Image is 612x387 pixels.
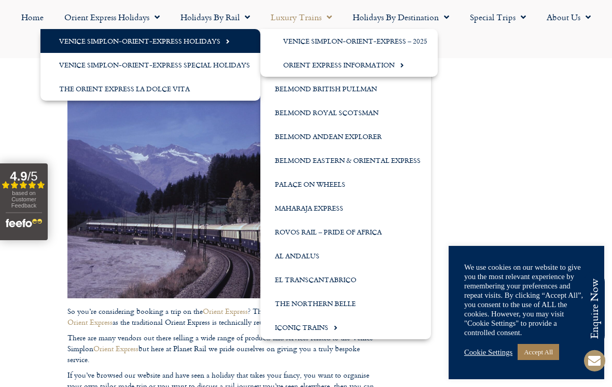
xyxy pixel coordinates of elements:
[464,348,512,357] a: Cookie Settings
[260,244,431,268] a: Al Andalus
[536,5,601,29] a: About Us
[260,315,431,339] a: Iconic Trains
[40,77,260,101] a: The Orient Express La Dolce Vita
[260,292,431,315] a: The Northern Belle
[260,29,431,339] ul: Luxury Trains
[260,220,431,244] a: Rovos Rail – Pride of Africa
[11,5,54,29] a: Home
[5,5,607,53] nav: Menu
[518,344,559,360] a: Accept All
[54,5,170,29] a: Orient Express Holidays
[342,5,460,29] a: Holidays by Destination
[260,172,431,196] a: Palace on Wheels
[40,53,260,77] a: Venice Simplon-Orient-Express Special Holidays
[260,101,431,125] a: Belmond Royal Scotsman
[40,29,260,53] a: Venice Simplon-Orient-Express Holidays
[260,53,438,77] a: Orient Express Information
[260,77,431,101] a: Belmond British Pullman
[260,5,342,29] a: Luxury Trains
[460,5,536,29] a: Special Trips
[170,5,260,29] a: Holidays by Rail
[40,29,260,101] ul: Orient Express
[260,29,438,53] a: Venice Simplon-Orient-Express – 2025
[260,196,431,220] a: Maharaja Express
[260,268,431,292] a: El Transcantabrico
[260,29,438,77] ul: Venice Simplon-Orient-Express Holidays
[260,125,431,148] a: Belmond Andean Explorer
[464,262,589,337] div: We use cookies on our website to give you the most relevant experience by remembering your prefer...
[260,148,431,172] a: Belmond Eastern & Oriental Express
